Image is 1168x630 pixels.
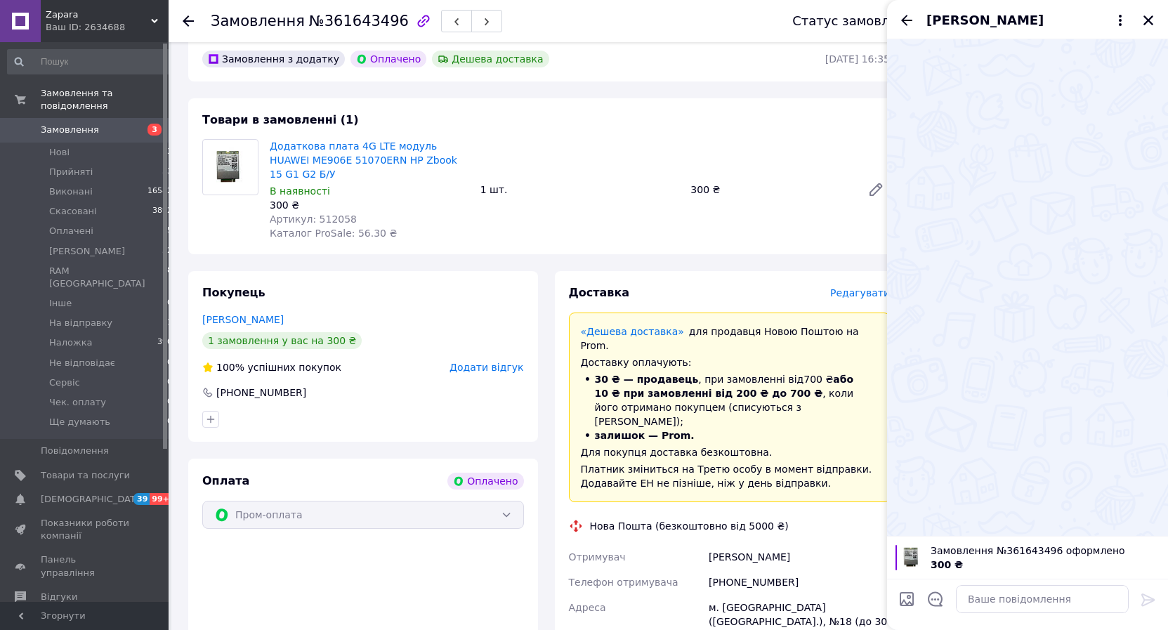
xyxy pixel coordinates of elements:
[581,445,879,459] div: Для покупця доставка безкоштовна.
[49,317,112,329] span: На відправку
[167,376,172,389] span: 0
[270,140,457,180] a: Додаткова плата 4G LTE модуль HUAWEI ME906E 51070ERN HP Zbook 15 G1 G2 Б/У
[900,545,925,570] img: 5220910696_w100_h100_dopolnitelnaya-plata-4g.jpg
[830,287,890,298] span: Редагувати
[685,180,856,199] div: 300 ₴
[41,87,169,112] span: Замовлення та повідомлення
[49,297,72,310] span: Інше
[350,51,426,67] div: Оплачено
[202,113,359,126] span: Товари в замовленні (1)
[569,551,626,563] span: Отримувач
[1140,12,1157,29] button: Закрити
[49,205,97,218] span: Скасовані
[475,180,685,199] div: 1 шт.
[450,362,523,373] span: Додати відгук
[202,360,341,374] div: успішних покупок
[309,13,409,29] span: №361643496
[706,544,893,570] div: [PERSON_NAME]
[270,228,397,239] span: Каталог ProSale: 56.30 ₴
[569,286,630,299] span: Доставка
[215,386,308,400] div: [PHONE_NUMBER]
[270,198,469,212] div: 300 ₴
[162,166,172,178] span: 53
[147,124,162,136] span: 3
[202,332,362,349] div: 1 замовлення у вас на 300 ₴
[167,225,172,237] span: 5
[41,469,130,482] span: Товари та послуги
[202,51,345,67] div: Замовлення з додатку
[41,124,99,136] span: Замовлення
[41,553,130,579] span: Панель управління
[202,314,284,325] a: [PERSON_NAME]
[211,13,305,29] span: Замовлення
[898,12,915,29] button: Назад
[49,376,80,389] span: Сервіс
[7,49,173,74] input: Пошук
[581,326,684,337] a: «Дешева доставка»
[167,297,172,310] span: 0
[931,544,1160,558] span: Замовлення №361643496 оформлено
[581,324,879,353] div: для продавця Новою Поштою на Prom.
[569,577,678,588] span: Телефон отримувача
[167,357,172,369] span: 0
[581,462,879,490] div: Платник зміниться на Третю особу в момент відправки. Додавайте ЕН не пізніше, ніж у день відправки.
[133,493,150,505] span: 39
[432,51,549,67] div: Дешева доставка
[202,474,249,487] span: Оплата
[167,396,172,409] span: 0
[216,362,244,373] span: 100%
[926,11,1044,29] span: [PERSON_NAME]
[49,185,93,198] span: Виконані
[926,11,1129,29] button: [PERSON_NAME]
[152,205,172,218] span: 3892
[581,355,879,369] div: Доставку оплачують:
[49,166,93,178] span: Прийняті
[203,147,258,188] img: Додаткова плата 4G LTE модуль HUAWEI ME906E 51070ERN HP Zbook 15 G1 G2 Б/У
[49,265,167,290] span: RAM [GEOGRAPHIC_DATA]
[862,176,890,204] a: Редагувати
[931,559,963,570] span: 300 ₴
[49,225,93,237] span: Оплачені
[569,602,606,613] span: Адреса
[792,14,921,28] div: Статус замовлення
[46,21,169,34] div: Ваш ID: 2634688
[825,53,890,65] time: [DATE] 16:35
[49,146,70,159] span: Нові
[49,357,115,369] span: Не відповідає
[41,493,145,506] span: [DEMOGRAPHIC_DATA]
[447,473,523,490] div: Оплачено
[270,185,330,197] span: В наявності
[167,317,172,329] span: 1
[167,265,172,290] span: 8
[49,416,110,428] span: Ще думають
[147,185,172,198] span: 16582
[46,8,151,21] span: Zapara
[167,416,172,428] span: 0
[595,430,695,441] span: залишок — Prom.
[150,493,173,505] span: 99+
[41,591,77,603] span: Відгуки
[49,245,125,258] span: [PERSON_NAME]
[162,245,172,258] span: 52
[157,336,172,349] span: 390
[706,570,893,595] div: [PHONE_NUMBER]
[202,286,265,299] span: Покупець
[49,336,93,349] span: Наложка
[41,445,109,457] span: Повідомлення
[41,517,130,542] span: Показники роботи компанії
[581,372,879,428] li: , при замовленні від 700 ₴ , коли його отримано покупцем (списуються з [PERSON_NAME]);
[926,590,945,608] button: Відкрити шаблони відповідей
[595,374,699,385] span: 30 ₴ — продавець
[270,214,357,225] span: Артикул: 512058
[183,14,194,28] div: Повернутися назад
[167,146,172,159] span: 3
[586,519,792,533] div: Нова Пошта (безкоштовно від 5000 ₴)
[49,396,106,409] span: Чек. оплату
